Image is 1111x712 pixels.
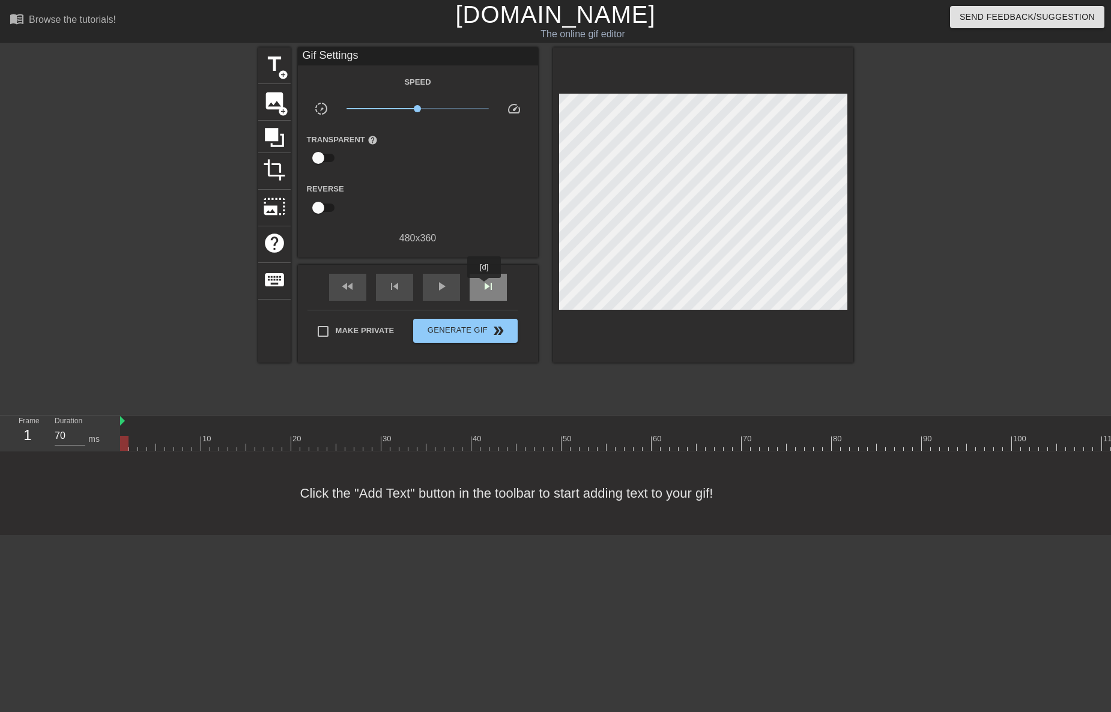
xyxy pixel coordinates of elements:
div: 1 [19,424,37,446]
span: slow_motion_video [314,101,328,116]
span: crop [263,158,286,181]
label: Transparent [307,134,378,146]
div: 20 [292,433,303,445]
span: image [263,89,286,112]
div: 40 [473,433,483,445]
div: Gif Settings [298,47,538,65]
label: Duration [55,418,82,425]
label: Reverse [307,183,344,195]
span: photo_size_select_large [263,195,286,218]
div: Browse the tutorials! [29,14,116,25]
a: [DOMAIN_NAME] [455,1,655,28]
div: 10 [202,433,213,445]
span: menu_book [10,11,24,26]
span: Generate Gif [418,324,512,338]
div: 30 [383,433,393,445]
button: Send Feedback/Suggestion [950,6,1104,28]
span: help [263,232,286,255]
span: add_circle [278,106,288,116]
div: ms [88,433,100,445]
div: 50 [563,433,574,445]
button: Generate Gif [413,319,517,343]
span: play_arrow [434,279,449,294]
span: speed [507,101,521,116]
div: Frame [10,415,46,450]
div: 80 [833,433,844,445]
div: 100 [1013,433,1028,445]
div: 70 [743,433,754,445]
span: title [263,53,286,76]
span: skip_previous [387,279,402,294]
span: add_circle [278,70,288,80]
label: Speed [404,76,431,88]
span: keyboard [263,268,286,291]
span: Send Feedback/Suggestion [960,10,1095,25]
div: 60 [653,433,664,445]
div: 480 x 360 [298,231,538,246]
div: 90 [923,433,934,445]
a: Browse the tutorials! [10,11,116,30]
span: double_arrow [491,324,506,338]
div: The online gif editor [377,27,790,41]
span: help [368,135,378,145]
span: fast_rewind [341,279,355,294]
span: skip_next [481,279,495,294]
span: Make Private [336,325,395,337]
